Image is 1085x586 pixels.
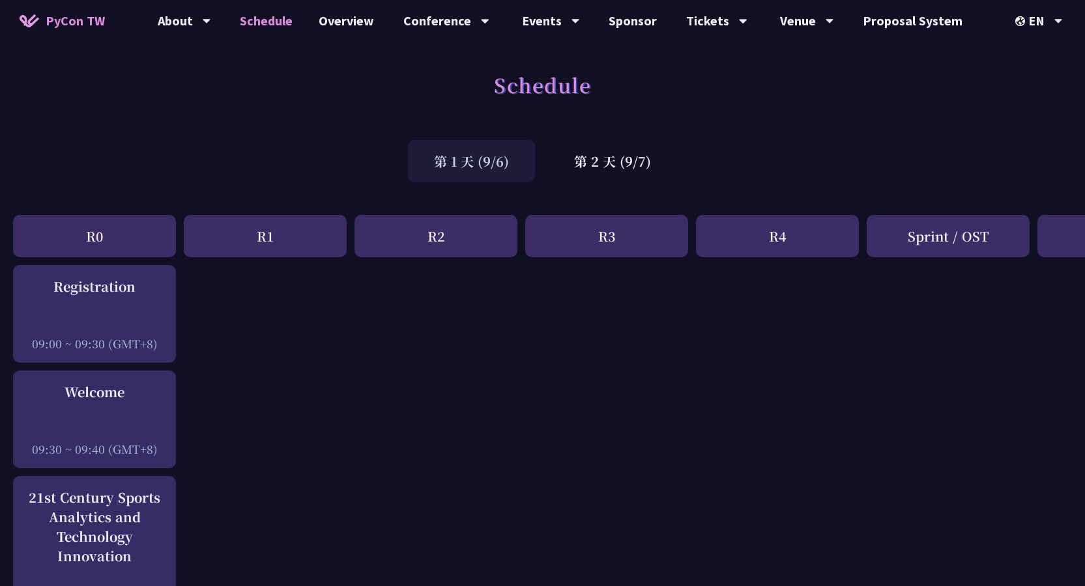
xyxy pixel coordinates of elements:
[20,488,169,566] div: 21st Century Sports Analytics and Technology Innovation
[20,277,169,296] div: Registration
[46,11,105,31] span: PyCon TW
[13,215,176,257] div: R0
[1015,16,1028,26] img: Locale Icon
[354,215,517,257] div: R2
[696,215,859,257] div: R4
[184,215,347,257] div: R1
[408,140,535,182] div: 第 1 天 (9/6)
[20,335,169,352] div: 09:00 ~ 09:30 (GMT+8)
[7,5,118,37] a: PyCon TW
[525,215,688,257] div: R3
[494,65,591,104] h1: Schedule
[20,441,169,457] div: 09:30 ~ 09:40 (GMT+8)
[867,215,1030,257] div: Sprint / OST
[20,14,39,27] img: Home icon of PyCon TW 2025
[548,140,677,182] div: 第 2 天 (9/7)
[20,382,169,402] div: Welcome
